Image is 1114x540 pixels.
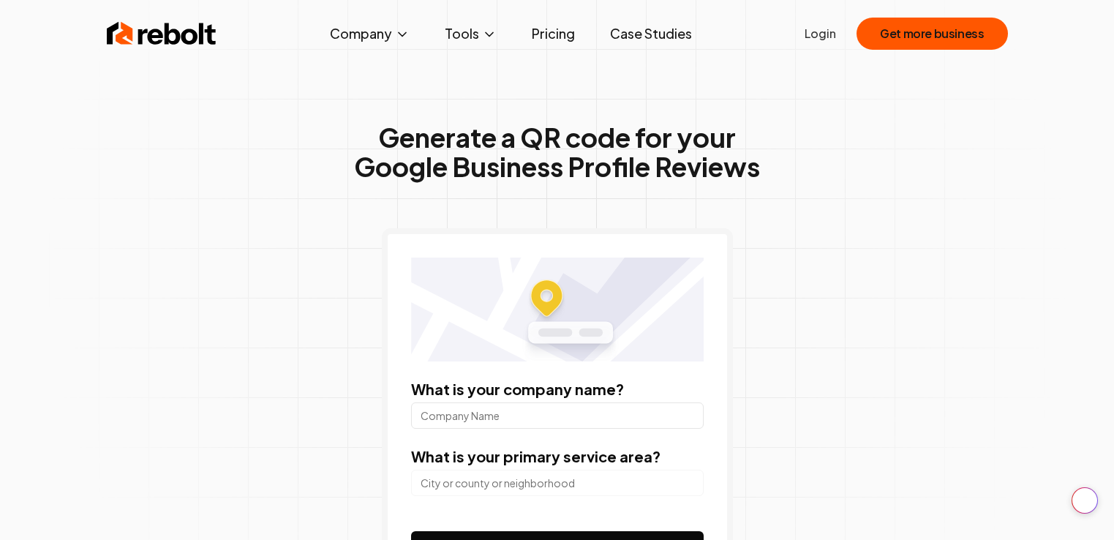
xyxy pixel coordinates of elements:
label: What is your primary service area? [411,447,661,465]
button: Company [318,19,421,48]
img: Rebolt Logo [107,19,217,48]
button: Tools [433,19,508,48]
input: City or county or neighborhood [411,470,704,496]
label: What is your company name? [411,380,624,398]
input: Company Name [411,402,704,429]
a: Login [805,25,836,42]
h1: Generate a QR code for your Google Business Profile Reviews [354,123,760,181]
a: Pricing [520,19,587,48]
button: Get more business [857,18,1007,50]
img: Location map [411,258,704,361]
a: Case Studies [598,19,704,48]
